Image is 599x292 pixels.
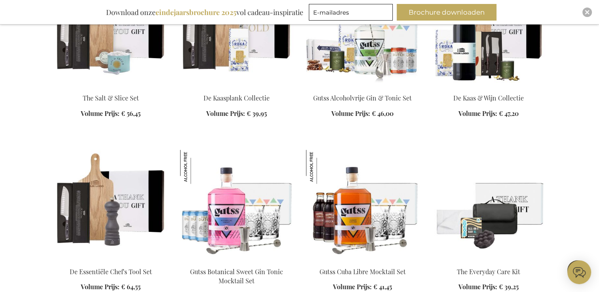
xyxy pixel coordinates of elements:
[81,283,120,291] span: Volume Prijs:
[432,258,545,265] a: The Everyday Care Kit
[70,267,152,276] a: De Essentiële Chef's Tool Set
[331,109,394,118] a: Volume Prijs: € 46,00
[457,267,520,276] a: The Everyday Care Kit
[81,283,141,292] a: Volume Prijs: € 64,55
[372,109,394,118] span: € 46,00
[331,109,370,118] span: Volume Prijs:
[306,150,419,261] img: Gutss Cuba Libre Mocktail Set
[306,84,419,91] a: Gutss Non-Alcoholic Gin & Tonic Set Gutss Alcoholvrije Gin & Tonic Set
[458,109,519,118] a: Volume Prijs: € 47,20
[180,84,293,91] a: The Cheese Board Collection
[180,150,214,184] img: Gutss Botanical Sweet Gin Tonic Mocktail Set
[156,8,236,17] b: eindejaarsbrochure 2025
[567,260,591,284] iframe: belco-activator-frame
[206,109,267,118] a: Volume Prijs: € 39,95
[54,84,167,91] a: The Salt & Slice Set Exclusive Business Gift
[121,283,141,291] span: € 64,55
[458,283,519,292] a: Volume Prijs: € 39,25
[180,258,293,265] a: Gutss Botanical Sweet Gin Tonic Mocktail Set Gutss Botanical Sweet Gin Tonic Mocktail Set
[458,283,497,291] span: Volume Prijs:
[585,10,589,15] img: Close
[582,8,592,17] div: Close
[81,109,141,118] a: Volume Prijs: € 56,45
[121,109,141,118] span: € 56,45
[373,283,392,291] span: € 41,45
[180,150,293,261] img: Gutss Botanical Sweet Gin Tonic Mocktail Set
[333,283,372,291] span: Volume Prijs:
[333,283,392,292] a: Volume Prijs: € 41,45
[499,109,519,118] span: € 47,20
[190,267,283,285] a: Gutss Botanical Sweet Gin Tonic Mocktail Set
[499,283,519,291] span: € 39,25
[309,4,395,23] form: marketing offers and promotions
[458,109,497,118] span: Volume Prijs:
[306,150,340,184] img: Gutss Cuba Libre Mocktail Set
[103,4,307,21] div: Download onze vol cadeau-inspiratie
[81,109,120,118] span: Volume Prijs:
[453,94,524,102] a: De Kaas & Wijn Collectie
[432,84,545,91] a: De Kaas & Wijn Collectie
[54,150,167,261] img: De Essentiële Chef's Tool Set
[206,109,245,118] span: Volume Prijs:
[397,4,496,21] button: Brochure downloaden
[203,94,270,102] a: De Kaasplank Collectie
[83,94,139,102] a: The Salt & Slice Set
[313,94,412,102] a: Gutss Alcoholvrije Gin & Tonic Set
[306,258,419,265] a: Gutss Cuba Libre Mocktail Set Gutss Cuba Libre Mocktail Set
[309,4,393,21] input: E-mailadres
[432,150,545,261] img: The Everyday Care Kit
[54,258,167,265] a: De Essentiële Chef's Tool Set
[247,109,267,118] span: € 39,95
[319,267,406,276] a: Gutss Cuba Libre Mocktail Set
